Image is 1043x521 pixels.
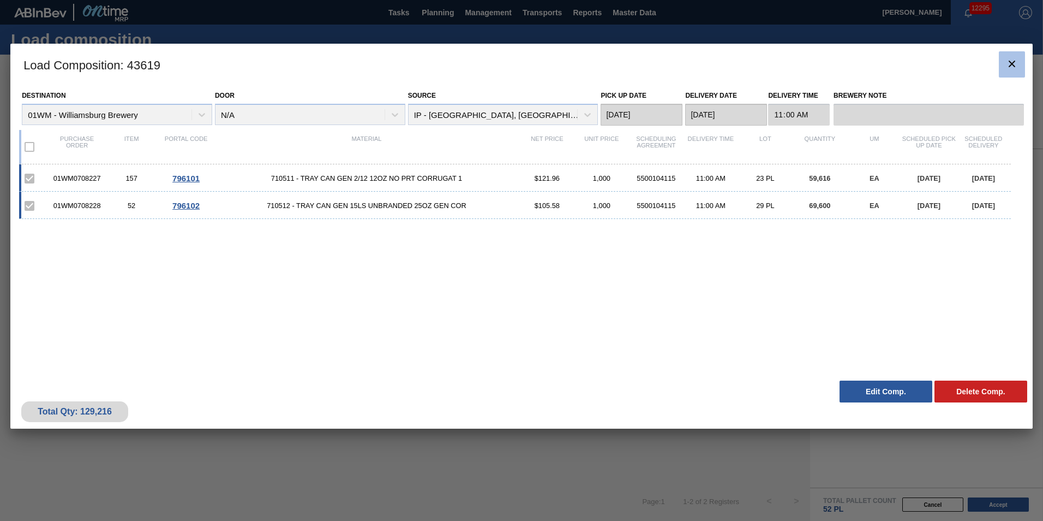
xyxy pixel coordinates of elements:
span: EA [870,202,879,210]
span: 796101 [172,174,200,183]
span: 710511 - TRAY CAN GEN 2/12 12OZ NO PRT CORRUGAT 1 [213,174,520,182]
h3: Load Composition : 43619 [10,44,1033,85]
span: 59,616 [809,174,830,182]
div: Scheduling Agreement [629,135,684,158]
label: Door [215,92,235,99]
div: 1,000 [574,174,629,182]
label: Destination [22,92,65,99]
div: Material [213,135,520,158]
label: Brewery Note [834,88,1024,104]
span: 796102 [172,201,200,210]
span: [DATE] [918,202,940,210]
input: mm/dd/yyyy [601,104,682,126]
button: Edit Comp. [840,381,932,402]
label: Delivery Time [768,88,830,104]
div: Quantity [793,135,847,158]
span: EA [870,174,879,182]
div: Lot [738,135,793,158]
div: $105.58 [520,202,574,210]
div: 11:00 AM [684,174,738,182]
div: 01WM0708227 [50,174,104,182]
div: Purchase order [50,135,104,158]
div: Go to Order [159,174,213,183]
div: Scheduled Pick up Date [902,135,956,158]
label: Source [408,92,436,99]
div: Go to Order [159,201,213,210]
div: 52 [104,202,159,210]
input: mm/dd/yyyy [685,104,767,126]
div: $121.96 [520,174,574,182]
div: UM [847,135,902,158]
div: Delivery Time [684,135,738,158]
span: [DATE] [972,202,995,210]
div: Net Price [520,135,574,158]
span: [DATE] [918,174,940,182]
div: Scheduled Delivery [956,135,1011,158]
div: 29 PL [738,202,793,210]
div: Unit Price [574,135,629,158]
div: 5500104115 [629,174,684,182]
div: 1,000 [574,202,629,210]
div: 157 [104,174,159,182]
div: Portal code [159,135,213,158]
span: 69,600 [809,202,830,210]
div: 23 PL [738,174,793,182]
label: Delivery Date [685,92,736,99]
button: Delete Comp. [934,381,1027,402]
div: Item [104,135,159,158]
div: 5500104115 [629,202,684,210]
span: 710512 - TRAY CAN GEN 15LS UNBRANDED 25OZ GEN COR [213,202,520,210]
div: 01WM0708228 [50,202,104,210]
label: Pick up Date [601,92,646,99]
div: 11:00 AM [684,202,738,210]
span: [DATE] [972,174,995,182]
div: Total Qty: 129,216 [29,407,120,417]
